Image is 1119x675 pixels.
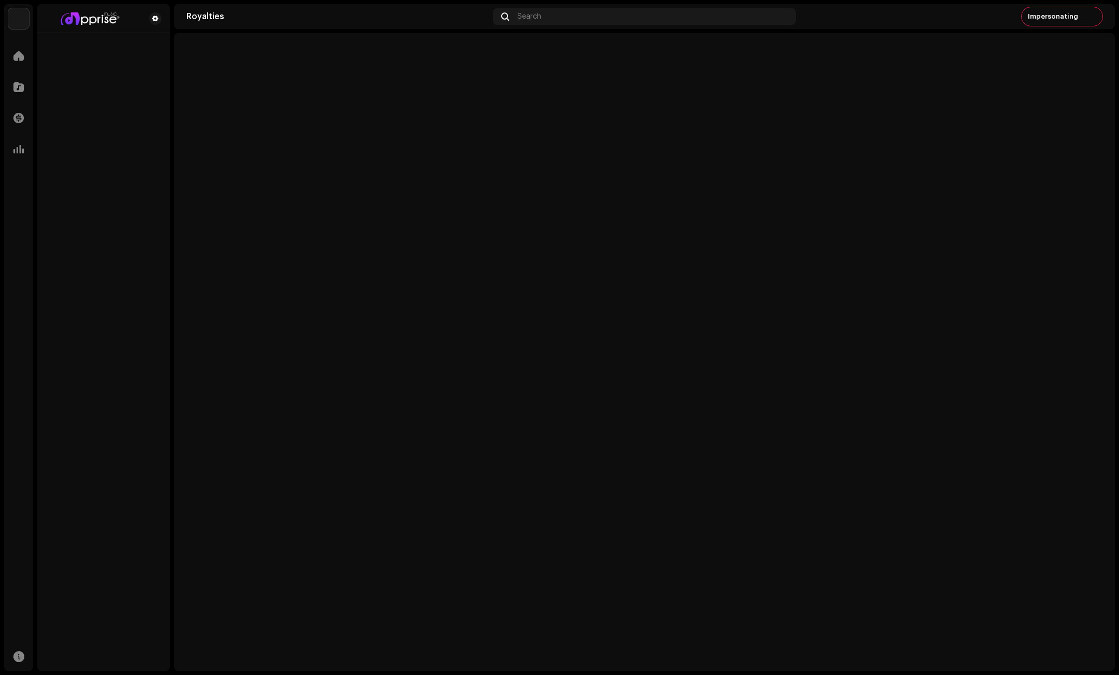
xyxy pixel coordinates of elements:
[1028,12,1078,21] span: Impersonating
[8,8,29,29] img: 1c16f3de-5afb-4452-805d-3f3454e20b1b
[46,12,133,25] img: bf2740f5-a004-4424-adf7-7bc84ff11fd7
[1084,8,1101,25] img: ab4cd0d9-80db-4757-ac3d-d6214f9baf10
[517,12,541,21] span: Search
[186,12,489,21] div: Royalties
